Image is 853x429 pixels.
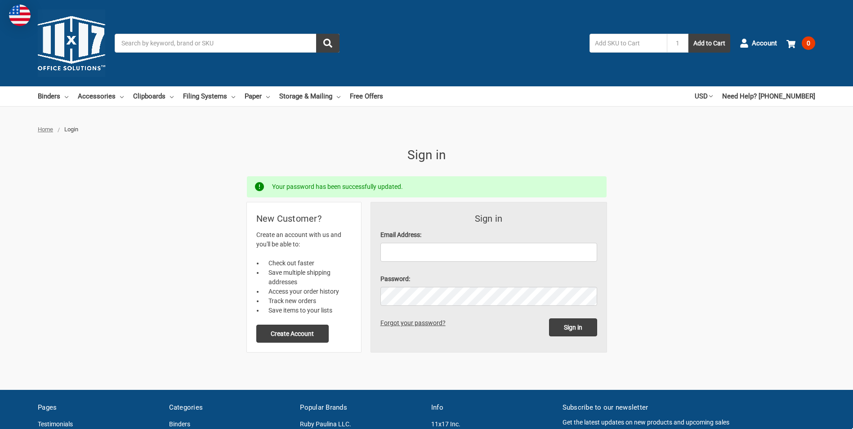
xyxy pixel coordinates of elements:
[38,402,160,413] h5: Pages
[380,212,597,225] h3: Sign in
[279,86,340,106] a: Storage & Mailing
[380,319,449,326] a: Forgot your password?
[133,86,174,106] a: Clipboards
[272,183,403,190] span: Your password has been successfully updated.
[263,296,352,306] li: Track new orders
[256,325,329,343] button: Create Account
[688,34,730,53] button: Add to Cart
[549,318,597,336] input: Sign in
[786,31,815,55] a: 0
[169,420,190,428] a: Binders
[350,86,383,106] a: Free Offers
[9,4,31,26] img: duty and tax information for United States
[431,402,553,413] h5: Info
[722,86,815,106] a: Need Help? [PHONE_NUMBER]
[263,287,352,296] li: Access your order history
[245,86,270,106] a: Paper
[752,38,777,49] span: Account
[695,86,713,106] a: USD
[740,31,777,55] a: Account
[183,86,235,106] a: Filing Systems
[590,34,667,53] input: Add SKU to Cart
[38,420,73,428] a: Testimonials
[38,126,53,133] a: Home
[380,230,597,240] label: Email Address:
[263,259,352,268] li: Check out faster
[802,36,815,50] span: 0
[263,268,352,287] li: Save multiple shipping addresses
[563,418,815,427] p: Get the latest updates on new products and upcoming sales
[256,212,352,225] h2: New Customer?
[64,126,78,133] span: Login
[38,86,68,106] a: Binders
[78,86,124,106] a: Accessories
[38,9,105,77] img: 11x17.com
[300,420,351,428] a: Ruby Paulina LLC.
[300,402,422,413] h5: Popular Brands
[380,274,597,284] label: Password:
[256,230,352,249] p: Create an account with us and you'll be able to:
[263,306,352,315] li: Save items to your lists
[247,146,607,165] h1: Sign in
[256,330,329,337] a: Create Account
[563,402,815,413] h5: Subscribe to our newsletter
[115,34,339,53] input: Search by keyword, brand or SKU
[169,402,291,413] h5: Categories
